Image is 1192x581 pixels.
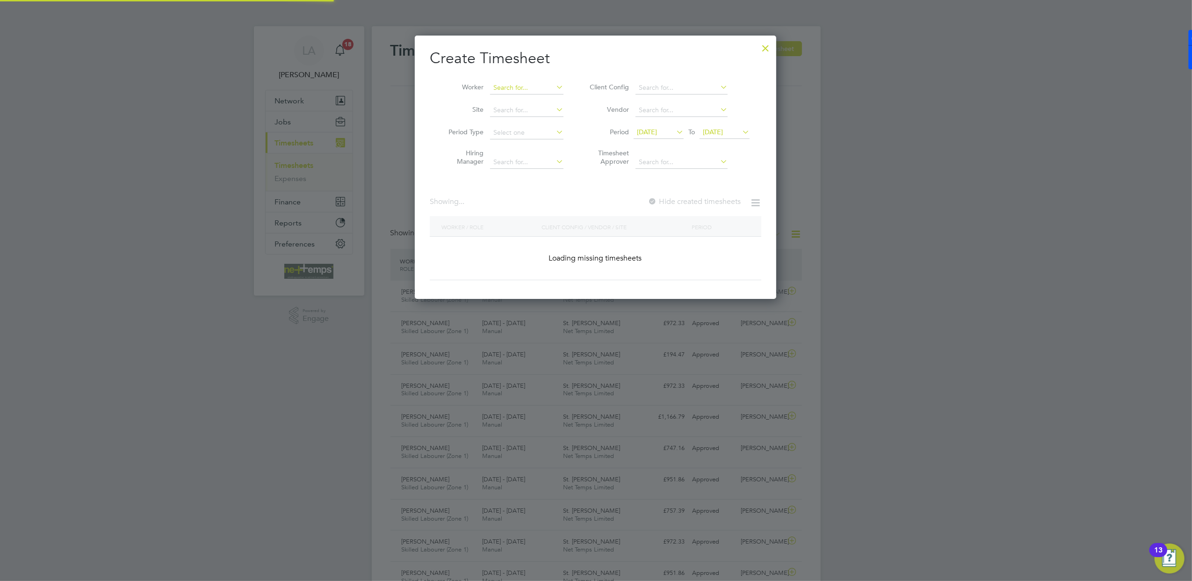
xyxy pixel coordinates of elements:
[441,83,484,91] label: Worker
[441,105,484,114] label: Site
[1154,550,1163,562] div: 13
[441,128,484,136] label: Period Type
[587,149,629,166] label: Timesheet Approver
[490,126,563,139] input: Select one
[637,128,657,136] span: [DATE]
[490,81,563,94] input: Search for...
[587,128,629,136] label: Period
[636,81,728,94] input: Search for...
[430,197,466,207] div: Showing
[459,197,464,206] span: ...
[1155,544,1185,574] button: Open Resource Center, 13 new notifications
[430,49,761,68] h2: Create Timesheet
[648,197,741,206] label: Hide created timesheets
[490,104,563,117] input: Search for...
[441,149,484,166] label: Hiring Manager
[636,156,728,169] input: Search for...
[703,128,723,136] span: [DATE]
[587,105,629,114] label: Vendor
[490,156,563,169] input: Search for...
[686,126,698,138] span: To
[587,83,629,91] label: Client Config
[636,104,728,117] input: Search for...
